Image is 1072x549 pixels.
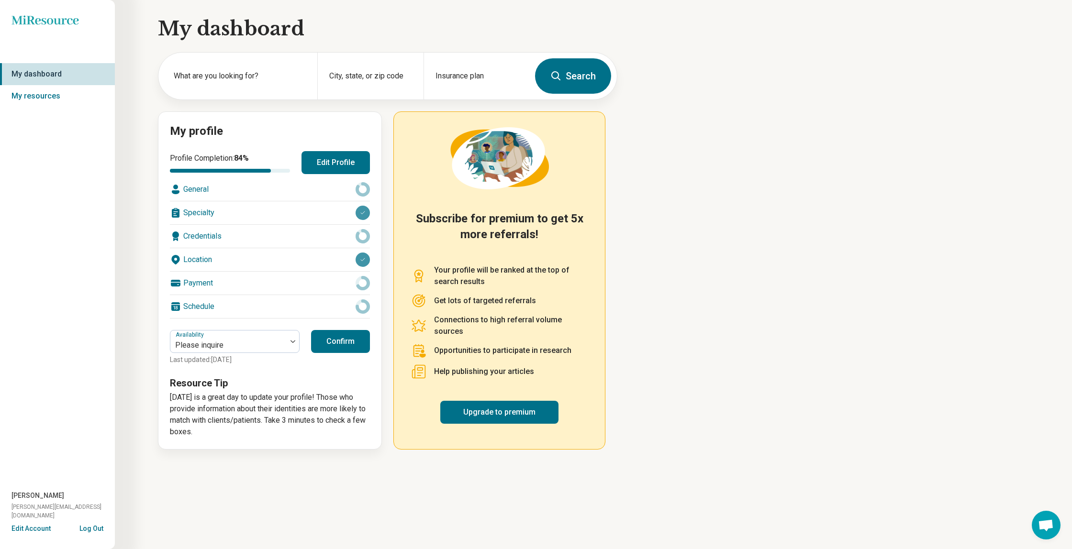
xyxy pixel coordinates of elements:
span: [PERSON_NAME] [11,491,64,501]
span: 84 % [234,154,249,163]
h2: My profile [170,123,370,140]
h3: Resource Tip [170,376,370,390]
div: Schedule [170,295,370,318]
label: What are you looking for? [174,70,306,82]
p: Connections to high referral volume sources [434,314,588,337]
div: Open chat [1032,511,1061,539]
div: Specialty [170,201,370,224]
div: General [170,178,370,201]
p: Get lots of targeted referrals [434,295,536,307]
h1: My dashboard [158,15,617,42]
div: Payment [170,272,370,295]
button: Confirm [311,330,370,353]
button: Search [535,58,611,94]
button: Edit Account [11,524,51,534]
p: [DATE] is a great day to update your profile! Those who provide information about their identitie... [170,392,370,438]
button: Log Out [79,524,103,531]
button: Edit Profile [301,151,370,174]
p: Your profile will be ranked at the top of search results [434,264,588,287]
label: Availability [176,331,206,338]
div: Profile Completion: [170,153,290,173]
div: Location [170,248,370,271]
div: Credentials [170,225,370,248]
p: Help publishing your articles [434,366,534,377]
h2: Subscribe for premium to get 5x more referrals! [411,211,588,253]
span: [PERSON_NAME][EMAIL_ADDRESS][DOMAIN_NAME] [11,503,115,520]
p: Last updated: [DATE] [170,355,300,365]
p: Opportunities to participate in research [434,345,571,356]
a: Upgrade to premium [440,401,558,424]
